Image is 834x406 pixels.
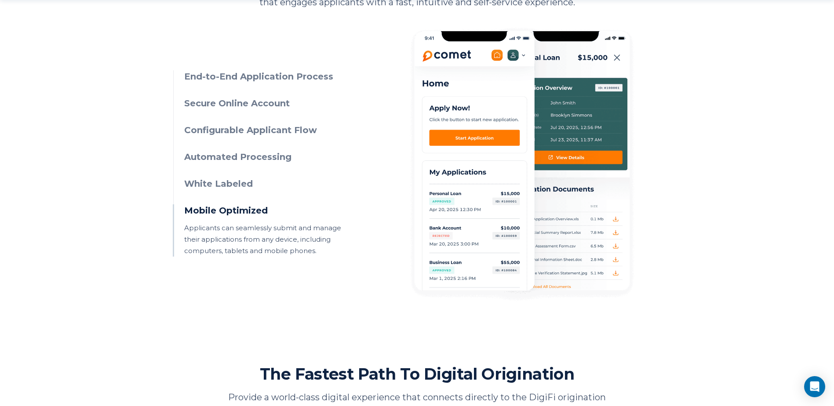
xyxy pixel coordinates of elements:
[184,124,344,137] h3: Configurable Applicant Flow
[383,25,661,302] img: Mobile Optimized
[184,151,344,163] h3: Automated Processing
[184,70,344,83] h3: End-to-End Application Process
[804,376,825,397] div: Open Intercom Messenger
[260,364,575,384] h2: The Fastest Path To Digital Origination
[184,178,344,190] h3: White Labeled
[184,97,344,110] h3: Secure Online Account
[184,222,344,257] p: Applicants can seamlessly submit and manage their applications from any device, including compute...
[184,204,344,217] h3: Mobile Optimized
